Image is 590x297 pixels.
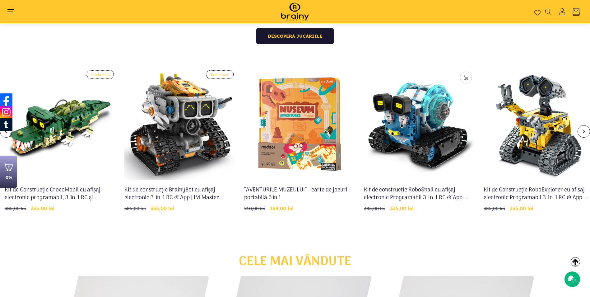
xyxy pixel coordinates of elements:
a: Kit de construcție BrainyBot cu afișaj electronic 3-în-1 RC & App | iM.Master (8056) [124,186,235,202]
a: Descoperă jucăriile [256,28,334,44]
span: Adăugați în [GEOGRAPHIC_DATA] [463,75,468,80]
img: Brainy Crafts [275,2,315,22]
summary: Meniu [10,8,18,15]
button: Glisare la dreapta [578,125,590,138]
h2: CELE MAI VÂNDUTE [62,256,528,268]
a: “AVENTURILE MUZEULUI” - carte de jocuri portabilă 6 în 1 [244,186,355,202]
a: Kit de construcție RoboSnail cu afișaj electronic Programabil 3-in-1 RC & App - iM.Master (8059) [364,186,475,202]
a: Wishlist page link [534,9,541,15]
button: Adăugați în [GEOGRAPHIC_DATA] [460,72,472,83]
summary: Căutați [544,8,552,15]
img: Chat icon [568,275,577,284]
a: Kit de Construcție CrocoMobil cu afișaj electronic programabil, 3-în-1 RC și Aplicație | iM-Maste... [5,186,116,202]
